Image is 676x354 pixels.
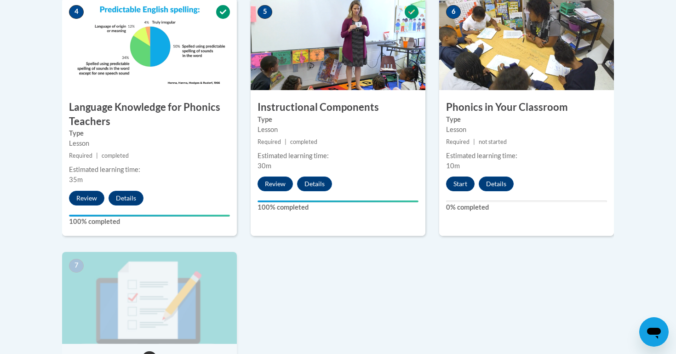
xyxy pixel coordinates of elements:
[258,200,418,202] div: Your progress
[473,138,475,145] span: |
[439,100,614,114] h3: Phonics in Your Classroom
[102,152,129,159] span: completed
[69,176,83,183] span: 35m
[69,259,84,273] span: 7
[109,191,143,206] button: Details
[446,162,460,170] span: 10m
[69,152,92,159] span: Required
[446,138,470,145] span: Required
[69,5,84,19] span: 4
[96,152,98,159] span: |
[446,5,461,19] span: 6
[297,177,332,191] button: Details
[69,217,230,227] label: 100% completed
[258,151,418,161] div: Estimated learning time:
[258,138,281,145] span: Required
[290,138,317,145] span: completed
[446,125,607,135] div: Lesson
[258,177,293,191] button: Review
[446,177,475,191] button: Start
[479,138,507,145] span: not started
[69,138,230,148] div: Lesson
[446,202,607,212] label: 0% completed
[251,100,425,114] h3: Instructional Components
[446,151,607,161] div: Estimated learning time:
[639,317,669,347] iframe: Button to launch messaging window
[258,202,418,212] label: 100% completed
[446,114,607,125] label: Type
[69,128,230,138] label: Type
[479,177,514,191] button: Details
[285,138,286,145] span: |
[69,165,230,175] div: Estimated learning time:
[62,100,237,129] h3: Language Knowledge for Phonics Teachers
[258,125,418,135] div: Lesson
[62,252,237,344] img: Course Image
[69,215,230,217] div: Your progress
[258,5,272,19] span: 5
[258,114,418,125] label: Type
[258,162,271,170] span: 30m
[69,191,104,206] button: Review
